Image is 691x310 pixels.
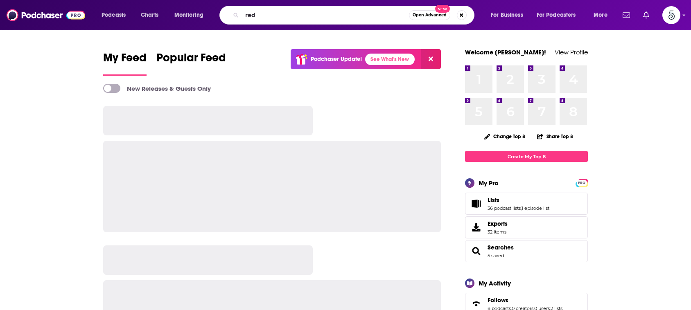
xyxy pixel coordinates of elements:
[640,8,653,22] a: Show notifications dropdown
[135,9,163,22] a: Charts
[174,9,203,21] span: Monitoring
[103,84,211,93] a: New Releases & Guests Only
[413,13,447,17] span: Open Advanced
[435,5,450,13] span: New
[662,6,680,24] button: Show profile menu
[156,51,226,70] span: Popular Feed
[488,220,508,227] span: Exports
[96,9,136,22] button: open menu
[488,196,499,204] span: Lists
[465,151,588,162] a: Create My Top 8
[488,253,504,258] a: 5 saved
[468,298,484,310] a: Follows
[311,56,362,63] p: Podchaser Update!
[102,9,126,21] span: Podcasts
[479,131,530,142] button: Change Top 8
[242,9,409,22] input: Search podcasts, credits, & more...
[488,297,562,304] a: Follows
[577,180,587,186] a: PRO
[169,9,214,22] button: open menu
[465,216,588,238] a: Exports
[488,205,521,211] a: 36 podcast lists
[537,9,576,21] span: For Podcasters
[465,240,588,262] span: Searches
[465,193,588,215] span: Lists
[227,6,482,25] div: Search podcasts, credits, & more...
[468,198,484,209] a: Lists
[468,222,484,233] span: Exports
[479,179,499,187] div: My Pro
[465,48,546,56] a: Welcome [PERSON_NAME]!
[521,205,522,211] span: ,
[491,9,523,21] span: For Business
[588,9,618,22] button: open menu
[103,51,147,70] span: My Feed
[141,9,158,21] span: Charts
[365,54,415,65] a: See What's New
[531,9,588,22] button: open menu
[468,245,484,257] a: Searches
[103,51,147,76] a: My Feed
[594,9,607,21] span: More
[662,6,680,24] span: Logged in as Spiral5-G2
[522,205,549,211] a: 1 episode list
[662,6,680,24] img: User Profile
[488,229,508,235] span: 32 items
[488,297,508,304] span: Follows
[485,9,533,22] button: open menu
[156,51,226,76] a: Popular Feed
[488,196,549,204] a: Lists
[619,8,633,22] a: Show notifications dropdown
[409,10,450,20] button: Open AdvancedNew
[488,244,514,251] a: Searches
[537,128,574,144] button: Share Top 8
[555,48,588,56] a: View Profile
[479,279,511,287] div: My Activity
[7,7,85,23] img: Podchaser - Follow, Share and Rate Podcasts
